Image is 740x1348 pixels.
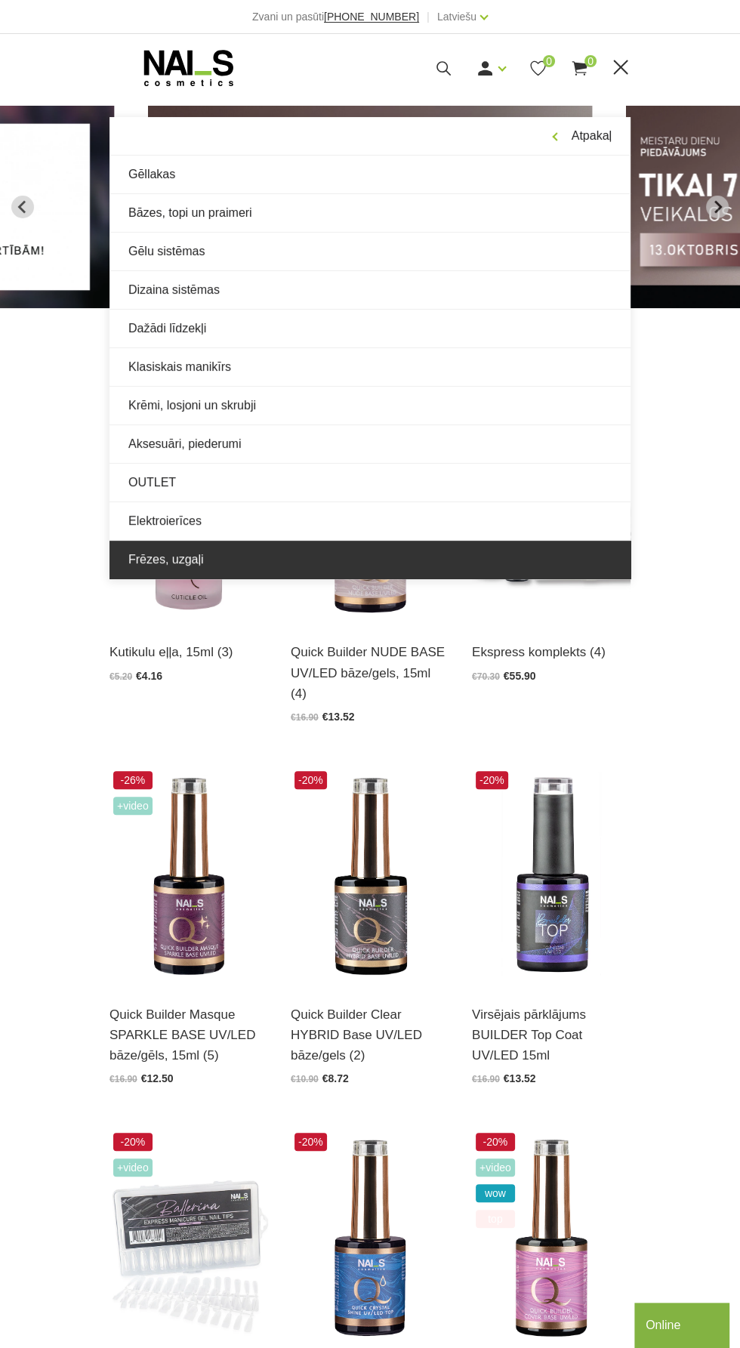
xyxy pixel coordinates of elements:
a: Bāzes, topi un praimeri [109,194,631,232]
a: 0 [570,59,589,78]
a: Frēzes, uzgaļi [109,541,631,578]
a: Virsējais pārklājums BUILDER Top Coat UV/LED 15ml [472,1004,631,1066]
a: Klasiskais manikīrs [109,348,631,386]
span: €55.90 [504,670,536,682]
span: €10.90 [291,1074,319,1084]
span: €12.50 [141,1072,174,1084]
span: wow [476,1184,515,1202]
a: Gēllakas [109,156,631,193]
a: Ekspress komplekts (4) [472,642,631,662]
span: €5.20 [109,671,132,682]
a: Dizaina sistēmas [109,271,631,309]
a: Aksesuāri, piederumi [109,425,631,463]
a: Dažādi līdzekļi [109,310,631,347]
img: Klientu iemīļotajai Rubber bāzei esam mainījuši nosaukumu uz Quick Builder Clear HYBRID Base UV/L... [291,767,449,986]
span: | [427,8,430,26]
a: Quick Builder Masque SPARKLE BASE UV/LED bāze/gēls, 15ml (5) [109,1004,268,1066]
img: Maskējoša, viegli mirdzoša bāze/gels. Unikāls produkts ar daudz izmantošanas iespējām: •Bāze gell... [109,767,268,986]
a: Gēlu sistēmas [109,233,631,270]
span: 0 [584,55,597,67]
span: +Video [476,1158,515,1177]
img: Šī brīža iemīlētākais produkts, kas nepieviļ nevienu meistaru.Perfektas noturības kamuflāžas bāze... [472,1129,631,1347]
a: Quick Builder NUDE BASE UV/LED bāze/gels, 15ml (4) [291,642,449,704]
iframe: chat widget [634,1300,732,1348]
button: Previous slide [11,196,34,218]
img: Virsējais pārklājums bez lipīgā slāņa un UV zilā pārklājuma. Nodrošina izcilu spīdumu manikīram l... [291,1129,449,1347]
li: 2 of 13 [148,106,592,308]
a: 0 [529,59,547,78]
span: €13.52 [504,1072,536,1084]
a: Quick Builder Clear HYBRID Base UV/LED bāze/gels (2) [291,1004,449,1066]
span: -26% [113,771,153,789]
a: Latviešu [437,8,476,26]
a: Kutikulu eļļa, 15ml (3) [109,642,268,662]
span: +Video [113,797,153,815]
span: -20% [294,771,327,789]
span: -20% [476,771,508,789]
span: +Video [113,1158,153,1177]
span: €70.30 [472,671,500,682]
button: Next slide [706,196,729,218]
img: Ekpress gela tipši pieaudzēšanai 240 gab.Gela nagu pieaudzēšana vēl nekad nav bijusi tik vienkārš... [109,1129,268,1347]
img: Builder Top virsējais pārklājums bez lipīgā slāņa gellakas/gela pārklājuma izlīdzināšanai un nost... [472,767,631,986]
span: top [476,1210,515,1228]
a: [PHONE_NUMBER] [324,11,419,23]
span: €16.90 [472,1074,500,1084]
span: €4.16 [136,670,162,682]
a: Krēmi, losjoni un skrubji [109,387,631,424]
span: €16.90 [291,712,319,723]
span: €8.72 [322,1072,349,1084]
a: Elektroierīces [109,502,631,540]
span: -20% [476,1133,515,1151]
a: OUTLET [109,464,631,501]
a: Atpakaļ [109,117,631,155]
div: Zvani un pasūti [252,8,419,26]
span: €13.52 [322,711,355,723]
span: -20% [113,1133,153,1151]
span: €16.90 [109,1074,137,1084]
span: 0 [543,55,555,67]
span: -20% [294,1133,327,1151]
